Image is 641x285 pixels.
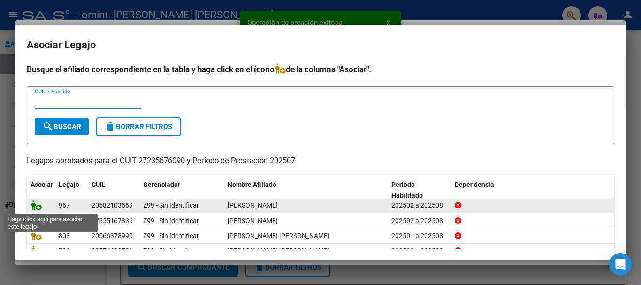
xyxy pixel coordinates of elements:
span: Gerenciador [143,181,180,188]
div: 202502 a 202508 [391,246,447,256]
datatable-header-cell: Gerenciador [139,175,224,206]
div: 20566378990 [92,231,133,241]
div: 202502 a 202508 [391,216,447,226]
div: 20574690731 [92,246,133,256]
mat-icon: delete [105,121,116,132]
span: Buscar [42,123,81,131]
div: 202501 a 202508 [391,231,447,241]
span: ROMEO RASJIDO BRANDON MIRKO EMIR [228,232,329,239]
span: Legajo [59,181,79,188]
p: Legajos aprobados para el CUIT 27235676090 y Período de Prestación 202507 [27,155,614,167]
button: Buscar [35,118,89,135]
div: 20582103659 [92,200,133,211]
span: GOMEZ SANTINO LEONEL [228,201,278,209]
span: Dependencia [455,181,494,188]
span: 967 [59,201,70,209]
span: TOLEDO FELICIA JULIA [228,217,278,224]
datatable-header-cell: CUIL [88,175,139,206]
span: Borrar Filtros [105,123,172,131]
datatable-header-cell: Dependencia [451,175,615,206]
mat-icon: search [42,121,53,132]
span: Nombre Afiliado [228,181,276,188]
span: 808 [59,232,70,239]
span: Z99 - Sin Identificar [143,217,199,224]
datatable-header-cell: Asociar [27,175,55,206]
span: Z99 - Sin Identificar [143,247,199,254]
span: CUIL [92,181,106,188]
div: 202502 a 202508 [391,200,447,211]
button: Borrar Filtros [96,117,181,136]
div: 27555167836 [92,216,133,226]
span: 936 [59,217,70,224]
datatable-header-cell: Periodo Habilitado [388,175,451,206]
datatable-header-cell: Nombre Afiliado [224,175,388,206]
div: Open Intercom Messenger [609,253,632,276]
span: Periodo Habilitado [391,181,423,199]
h4: Busque el afiliado correspondiente en la tabla y haga click en el ícono de la columna "Asociar". [27,63,614,76]
span: BRUNSTEIN SOTO ISAAC AGUSTIN [228,247,329,254]
datatable-header-cell: Legajo [55,175,88,206]
span: Z99 - Sin Identificar [143,201,199,209]
span: Z99 - Sin Identificar [143,232,199,239]
span: Asociar [31,181,53,188]
h2: Asociar Legajo [27,36,614,54]
span: 790 [59,247,70,254]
